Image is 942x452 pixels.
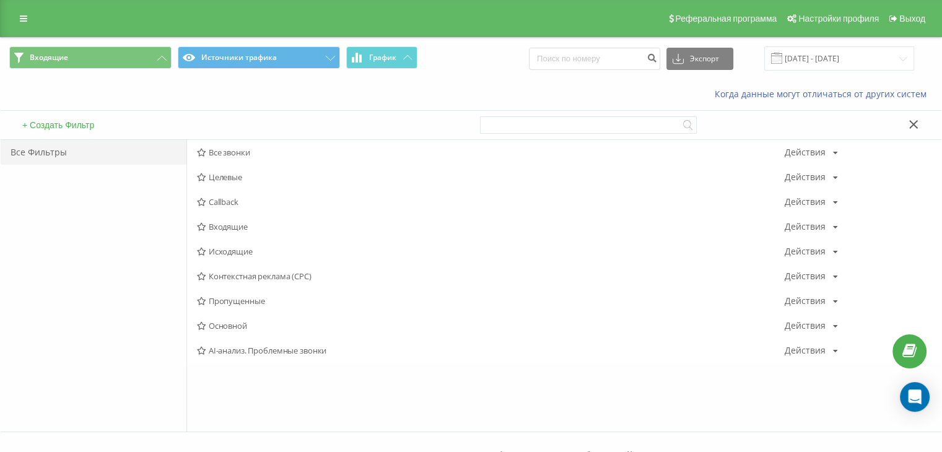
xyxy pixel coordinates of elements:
span: Входящие [197,222,785,231]
span: AI-анализ. Проблемные звонки [197,346,785,355]
div: Действия [785,297,826,305]
button: Закрыть [905,119,923,132]
div: Действия [785,148,826,157]
span: Выход [899,14,925,24]
div: Действия [785,272,826,280]
button: График [346,46,417,69]
button: Экспорт [666,48,733,70]
div: Open Intercom Messenger [900,382,930,412]
div: Все Фильтры [1,140,186,165]
a: Когда данные могут отличаться от других систем [715,88,933,100]
span: Исходящие [197,247,785,256]
span: Основной [197,321,785,330]
span: Входящие [30,53,68,63]
span: Callback [197,198,785,206]
span: График [369,53,396,62]
button: Источники трафика [178,46,340,69]
span: Целевые [197,173,785,181]
span: Все звонки [197,148,785,157]
span: Реферальная программа [675,14,777,24]
div: Действия [785,346,826,355]
input: Поиск по номеру [529,48,660,70]
span: Контекстная реклама (CPC) [197,272,785,280]
button: Входящие [9,46,172,69]
button: + Создать Фильтр [19,120,98,131]
div: Действия [785,222,826,231]
div: Действия [785,173,826,181]
div: Действия [785,198,826,206]
div: Действия [785,321,826,330]
span: Настройки профиля [798,14,879,24]
span: Пропущенные [197,297,785,305]
div: Действия [785,247,826,256]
